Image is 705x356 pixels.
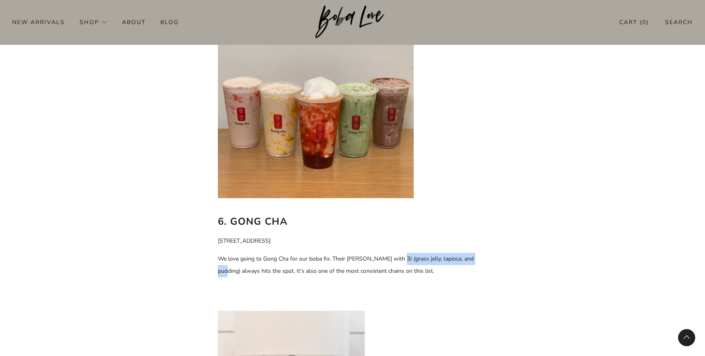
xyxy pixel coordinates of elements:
b: 6. Gong Cha [218,215,288,228]
a: Search [665,15,693,29]
a: About [122,15,146,29]
p: We love going to Gong Cha for our boba fix. Their [PERSON_NAME] with 3J (grass jelly, tapioca, an... [218,253,487,277]
a: Shop [80,15,107,29]
a: Cart [619,15,649,29]
items-count: 0 [642,18,646,26]
a: New Arrivals [12,15,65,29]
back-to-top-button: Back to top [678,329,695,346]
p: [STREET_ADDRESS] [218,235,487,247]
img: Boba Love [315,5,390,39]
a: Blog [160,15,179,29]
img: Gong Cha [218,2,414,198]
